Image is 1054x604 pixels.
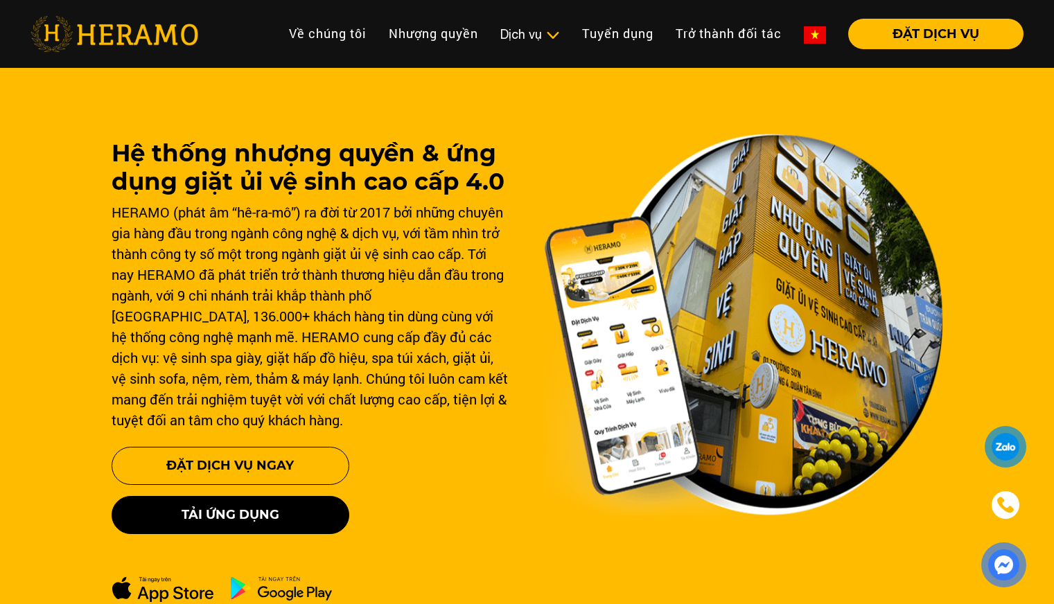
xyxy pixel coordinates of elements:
[545,28,560,42] img: subToggleIcon
[230,576,333,601] img: ch-dowload
[571,19,665,48] a: Tuyển dụng
[998,497,1014,513] img: phone-icon
[378,19,489,48] a: Nhượng quyền
[848,19,1024,49] button: ĐẶT DỊCH VỤ
[544,134,943,516] img: banner
[278,19,378,48] a: Về chúng tôi
[804,26,826,44] img: vn-flag.png
[837,28,1024,40] a: ĐẶT DỊCH VỤ
[112,576,214,603] img: apple-dowload
[112,447,349,485] button: Đặt Dịch Vụ Ngay
[112,139,511,196] h1: Hệ thống nhượng quyền & ứng dụng giặt ủi vệ sinh cao cấp 4.0
[30,16,198,52] img: heramo-logo.png
[665,19,793,48] a: Trở thành đối tác
[112,496,349,534] button: Tải ứng dụng
[112,202,511,430] div: HERAMO (phát âm “hê-ra-mô”) ra đời từ 2017 bởi những chuyên gia hàng đầu trong ngành công nghệ & ...
[500,25,560,44] div: Dịch vụ
[987,486,1024,524] a: phone-icon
